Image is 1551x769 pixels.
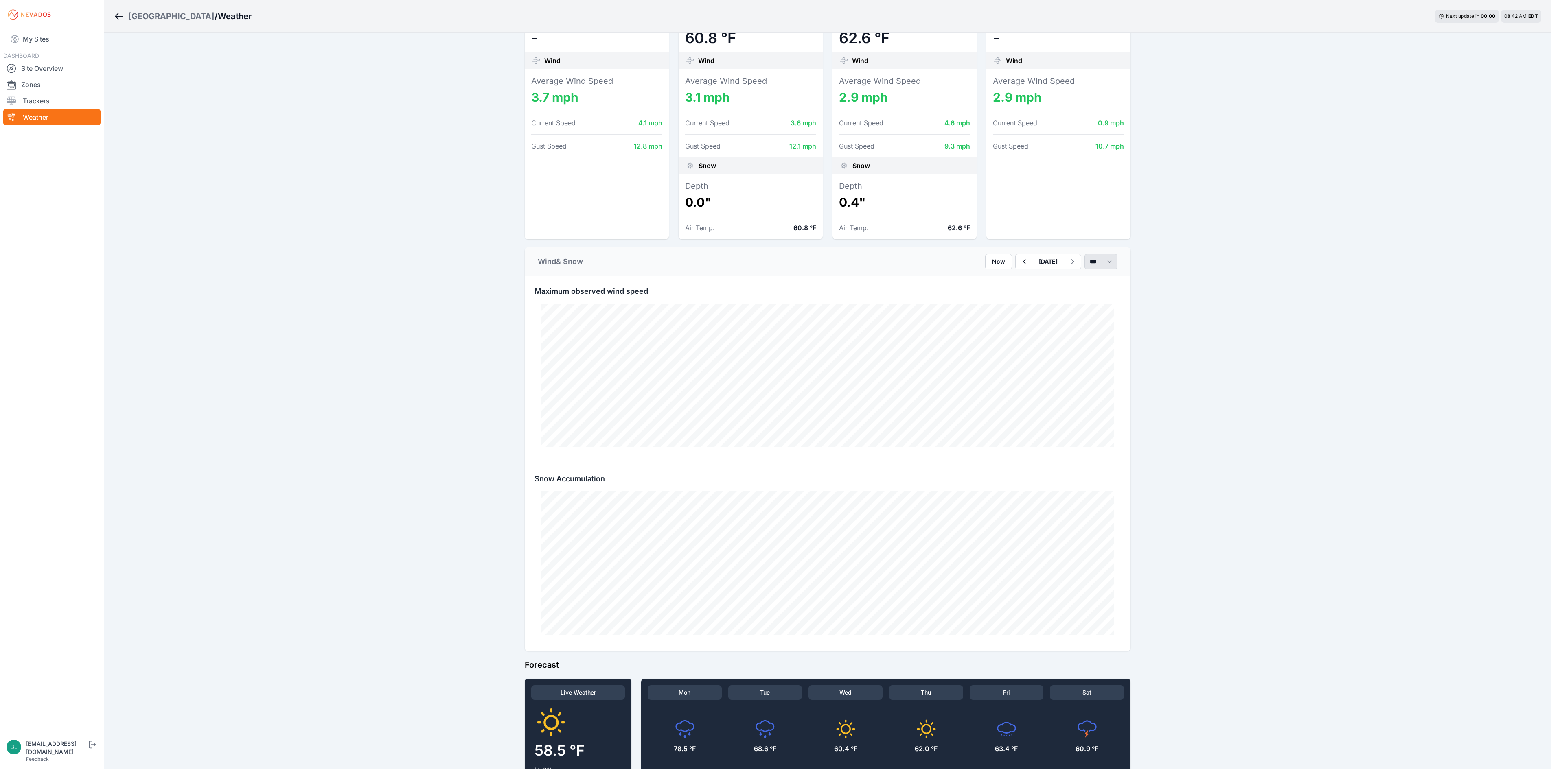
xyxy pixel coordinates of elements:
[1446,13,1479,19] span: Next update in
[1050,685,1124,700] h3: Sat
[685,223,715,233] dt: Air Temp.
[1095,141,1124,151] dd: 10.7 mph
[985,254,1012,269] button: Now
[531,30,662,46] dd: -
[944,118,970,128] dd: 4.6 mph
[525,276,1130,297] div: Maximum observed wind speed
[839,195,970,210] dd: 0.4"
[114,6,252,27] nav: Breadcrumb
[531,685,625,700] h3: Live Weather
[531,741,585,759] span: 58.5 °F
[3,60,101,76] a: Site Overview
[699,161,716,170] span: Snow
[789,141,816,151] dd: 12.1 mph
[839,141,874,151] dt: Gust Speed
[995,744,1018,754] span: 63.4 °F
[128,11,215,22] a: [GEOGRAPHIC_DATA]
[728,685,802,700] h3: Tue
[544,56,561,66] span: Wind
[839,75,970,87] dt: Average Wind Speed
[970,685,1044,700] h3: Fri
[791,118,816,128] dd: 3.6 mph
[3,93,101,109] a: Trackers
[525,463,1130,485] div: Snow Accumulation
[948,223,970,233] dd: 62.6 °F
[793,223,816,233] dd: 60.8 °F
[531,90,662,105] dd: 3.7 mph
[685,141,721,151] dt: Gust Speed
[685,195,816,210] dd: 0.0"
[26,740,87,756] div: [EMAIL_ADDRESS][DOMAIN_NAME]
[531,75,662,87] dt: Average Wind Speed
[839,180,970,192] dt: Depth
[698,56,714,66] span: Wind
[531,118,576,128] dt: Current Speed
[834,744,857,754] span: 60.4 °F
[993,141,1028,151] dt: Gust Speed
[3,109,101,125] a: Weather
[808,685,883,700] h3: Wed
[839,223,869,233] dt: Air Temp.
[531,141,567,151] dt: Gust Speed
[525,659,1130,671] h2: Forecast
[993,75,1124,87] dt: Average Wind Speed
[1098,118,1124,128] dd: 0.9 mph
[1006,56,1022,66] span: Wind
[944,141,970,151] dd: 9.3 mph
[685,90,816,105] dd: 3.1 mph
[3,52,39,59] span: DASHBOARD
[754,744,776,754] span: 68.6 °F
[638,118,662,128] dd: 4.1 mph
[1504,13,1527,19] span: 08:42 AM
[674,744,696,754] span: 78.5 °F
[839,90,970,105] dd: 2.9 mph
[1528,13,1538,19] span: EDT
[852,161,870,170] span: Snow
[215,11,218,22] span: /
[648,685,722,700] h3: Mon
[1481,13,1495,20] div: 00 : 00
[3,76,101,93] a: Zones
[993,30,1124,46] dd: -
[218,11,252,22] h3: Weather
[538,256,583,267] div: Wind & Snow
[685,180,816,192] dt: Depth
[889,685,963,700] h3: Thu
[839,118,883,128] dt: Current Speed
[7,8,52,21] img: Nevados
[993,90,1124,105] dd: 2.9 mph
[26,756,49,762] a: Feedback
[915,744,938,754] span: 62.0 °F
[3,29,101,49] a: My Sites
[1076,744,1098,754] span: 60.9 °F
[634,141,662,151] dd: 12.8 mph
[852,56,868,66] span: Wind
[685,30,816,46] dd: 60.8 °F
[685,75,816,87] dt: Average Wind Speed
[7,740,21,754] img: blippencott@invenergy.com
[839,30,970,46] dd: 62.6 °F
[1032,254,1064,269] button: [DATE]
[685,118,729,128] dt: Current Speed
[993,118,1037,128] dt: Current Speed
